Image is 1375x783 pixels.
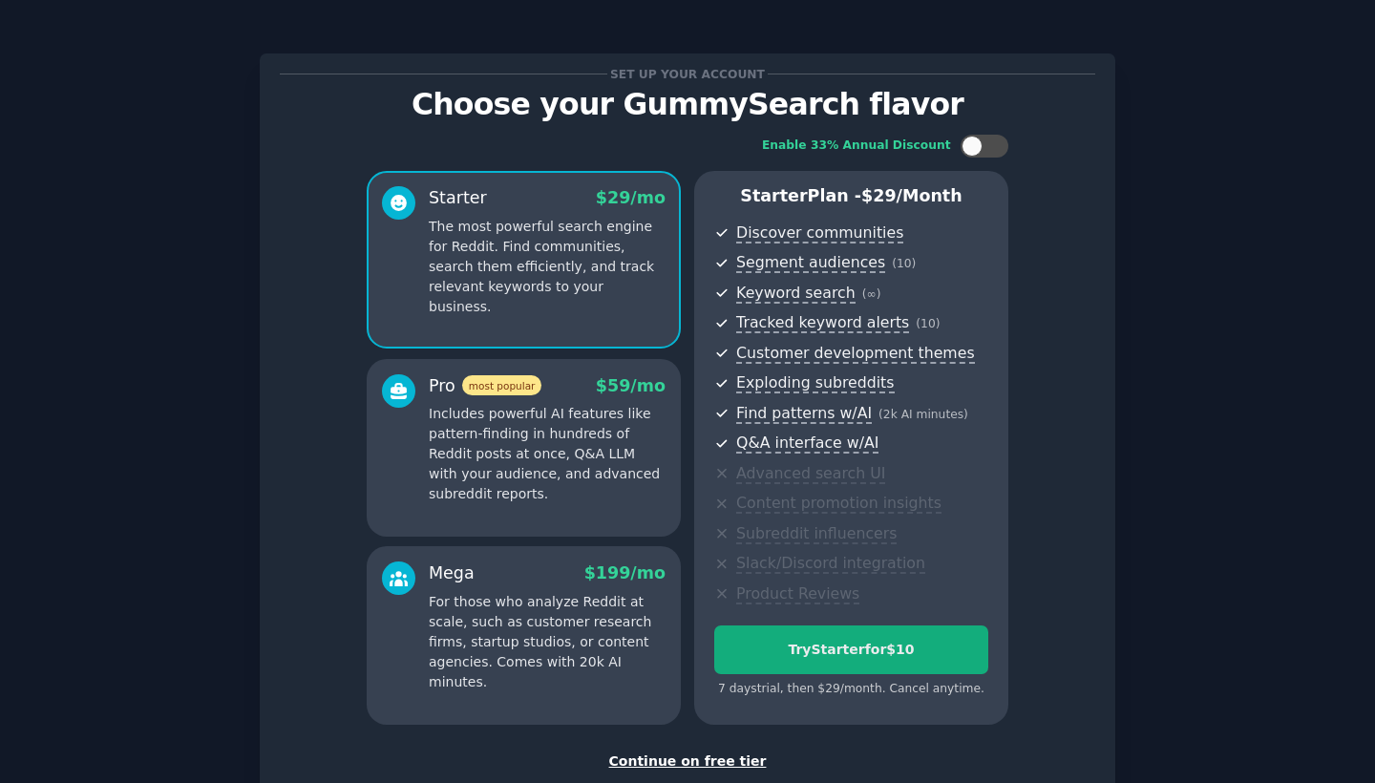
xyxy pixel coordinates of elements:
div: Pro [429,374,541,398]
span: $ 29 /month [861,186,962,205]
span: Keyword search [736,284,856,304]
button: TryStarterfor$10 [714,625,988,674]
div: Try Starter for $10 [715,640,987,660]
span: Q&A interface w/AI [736,434,878,454]
div: Mega [429,561,475,585]
span: Set up your account [607,64,769,84]
span: Customer development themes [736,344,975,364]
p: Starter Plan - [714,184,988,208]
span: Tracked keyword alerts [736,313,909,333]
span: Subreddit influencers [736,524,897,544]
p: For those who analyze Reddit at scale, such as customer research firms, startup studios, or conte... [429,592,666,692]
span: Slack/Discord integration [736,554,925,574]
div: Starter [429,186,487,210]
div: Continue on free tier [280,751,1095,772]
span: Exploding subreddits [736,373,894,393]
span: most popular [462,375,542,395]
span: $ 29 /mo [596,188,666,207]
span: ( ∞ ) [862,287,881,301]
span: Content promotion insights [736,494,941,514]
p: Choose your GummySearch flavor [280,88,1095,121]
span: ( 10 ) [916,317,940,330]
span: Find patterns w/AI [736,404,872,424]
p: Includes powerful AI features like pattern-finding in hundreds of Reddit posts at once, Q&A LLM w... [429,404,666,504]
div: Enable 33% Annual Discount [762,138,951,155]
div: 7 days trial, then $ 29 /month . Cancel anytime. [714,681,988,698]
span: ( 2k AI minutes ) [878,408,968,421]
p: The most powerful search engine for Reddit. Find communities, search them efficiently, and track ... [429,217,666,317]
span: Segment audiences [736,253,885,273]
span: Advanced search UI [736,464,885,484]
span: Discover communities [736,223,903,243]
span: ( 10 ) [892,257,916,270]
span: $ 59 /mo [596,376,666,395]
span: $ 199 /mo [584,563,666,582]
span: Product Reviews [736,584,859,604]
